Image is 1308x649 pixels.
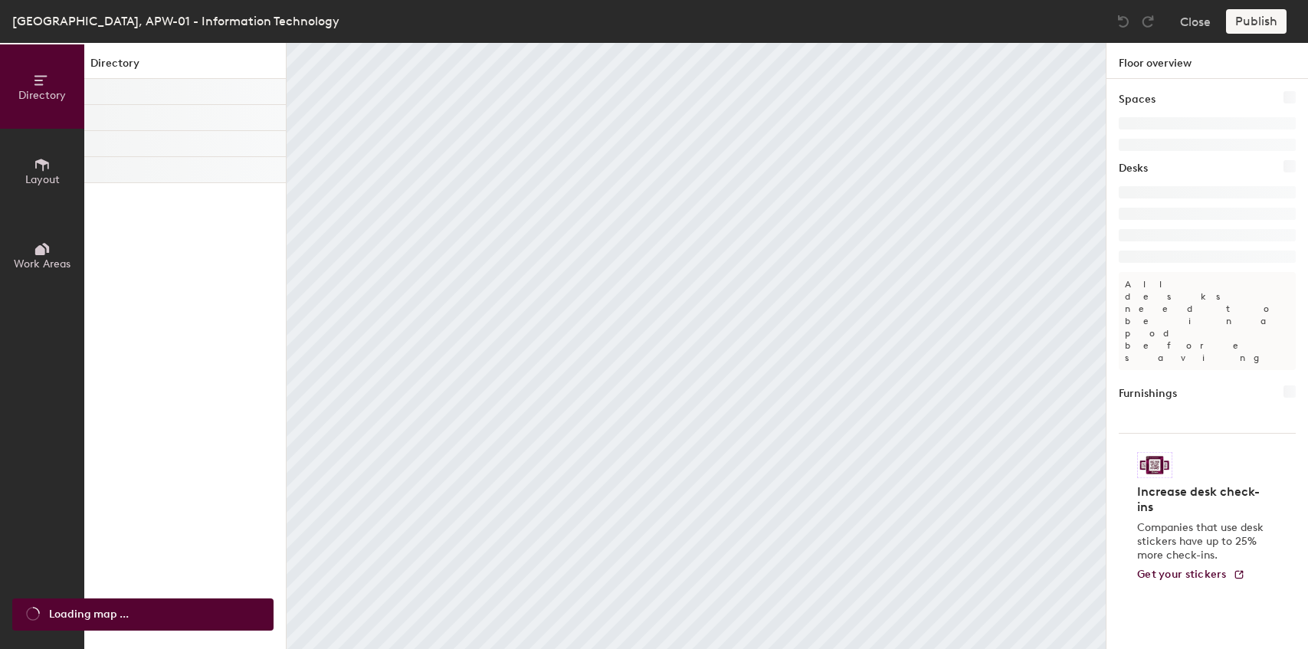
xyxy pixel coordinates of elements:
span: Get your stickers [1137,568,1227,581]
span: Work Areas [14,257,70,270]
h1: Spaces [1119,91,1156,108]
div: [GEOGRAPHIC_DATA], APW-01 - Information Technology [12,11,339,31]
h4: Increase desk check-ins [1137,484,1268,515]
span: Loading map ... [49,606,129,623]
img: Redo [1140,14,1156,29]
button: Close [1180,9,1211,34]
h1: Furnishings [1119,385,1177,402]
img: Sticker logo [1137,452,1172,478]
p: Companies that use desk stickers have up to 25% more check-ins. [1137,521,1268,562]
p: All desks need to be in a pod before saving [1119,272,1296,370]
h1: Desks [1119,160,1148,177]
span: Directory [18,89,66,102]
a: Get your stickers [1137,569,1245,582]
canvas: Map [287,43,1106,649]
img: Undo [1116,14,1131,29]
h1: Floor overview [1106,43,1308,79]
h1: Directory [84,55,286,79]
span: Layout [25,173,60,186]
